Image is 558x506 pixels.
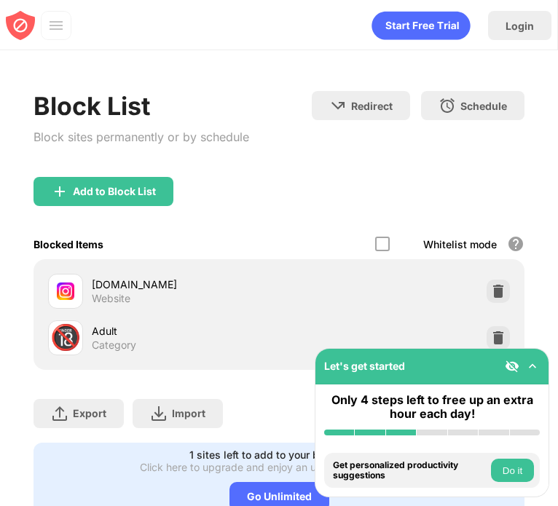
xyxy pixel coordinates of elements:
[333,460,487,481] div: Get personalized productivity suggestions
[92,277,279,292] div: [DOMAIN_NAME]
[73,186,156,197] div: Add to Block List
[525,359,540,373] img: omni-setup-toggle.svg
[460,100,507,112] div: Schedule
[506,20,534,32] div: Login
[92,339,136,352] div: Category
[491,459,534,482] button: Do it
[140,461,401,473] div: Click here to upgrade and enjoy an unlimited block list.
[372,11,471,40] div: animation
[189,448,361,461] div: 1 sites left to add to your block list.
[92,323,279,339] div: Adult
[34,91,249,121] div: Block List
[50,323,81,352] div: 🔞
[34,238,103,250] div: Blocked Items
[505,359,519,373] img: eye-not-visible.svg
[6,11,35,40] img: blocksite-icon-red.svg
[351,100,393,112] div: Redirect
[324,360,405,372] div: Let's get started
[57,282,74,300] img: favicons
[423,238,497,250] div: Whitelist mode
[73,407,106,419] div: Export
[172,407,205,419] div: Import
[92,292,130,305] div: Website
[34,127,249,148] div: Block sites permanently or by schedule
[324,393,540,421] div: Only 4 steps left to free up an extra hour each day!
